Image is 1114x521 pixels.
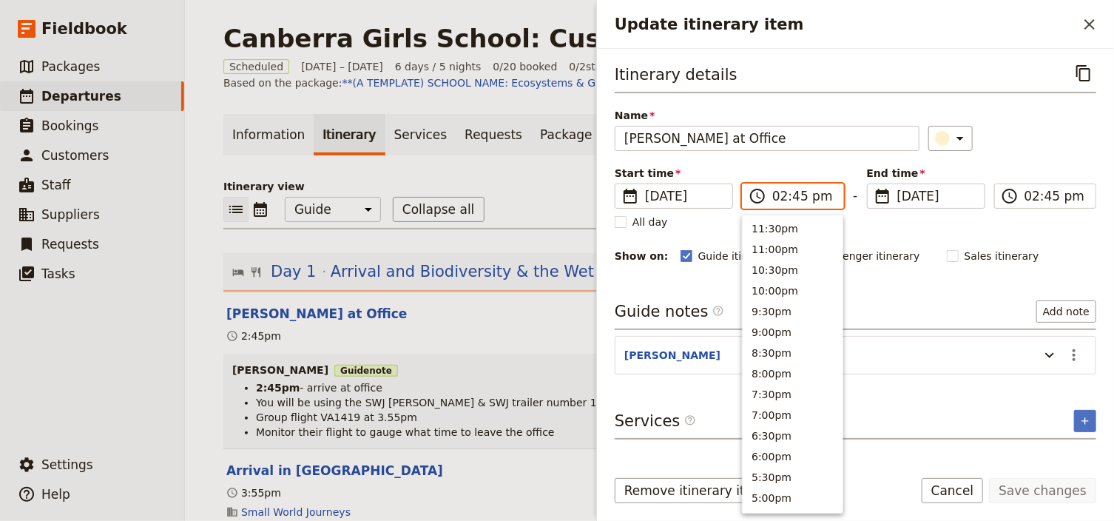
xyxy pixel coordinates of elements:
a: Package options [531,114,651,155]
button: Add note [1036,300,1096,323]
button: 9:30pm [743,301,843,322]
span: Day 1 [271,260,317,283]
button: Actions [1061,343,1087,368]
h3: Guide notes [615,300,724,323]
span: Fieldbook [41,18,127,40]
span: ​ [684,414,696,432]
span: [DATE] [897,187,976,205]
span: ​ [874,187,891,205]
button: Edit this itinerary item [226,462,443,480]
span: 0 / 2 staff assigned [570,59,658,74]
span: Help [41,487,70,502]
span: ​ [684,414,696,426]
button: Edit this itinerary item [226,305,408,323]
button: 9:00pm [743,322,843,343]
span: Guide note [334,365,398,377]
span: Sales itinerary [965,249,1039,263]
span: Name [615,108,919,123]
a: Small World Journeys [241,505,351,520]
span: ​ [712,305,724,323]
h3: Services [615,410,696,432]
div: 2:45pm [226,329,281,343]
span: ​ [621,187,639,205]
span: Settings [41,457,93,472]
span: Guide itinerary [698,249,776,263]
button: ​ [928,126,973,151]
a: Requests [456,114,531,155]
span: - arrive at office [300,382,382,394]
input: Name [615,126,919,151]
button: Save changes [989,478,1096,503]
a: Services [385,114,456,155]
button: 10:30pm [743,260,843,280]
input: ​ [772,187,834,205]
div: Show on: [615,249,669,263]
h3: [PERSON_NAME] [232,363,1067,377]
a: Itinerary [314,114,385,155]
span: All day [632,215,668,229]
a: **(A TEMPLATE) SCHOOL NAME: Ecosystems & Global Biodiversity: Reefs YEAR** [342,77,760,89]
span: Bookings [41,118,98,133]
span: ​ [1001,187,1019,205]
a: Information [223,114,314,155]
span: Arrival and Biodiversity & the Wet Tropics Presentation [331,260,755,283]
span: Customers [41,148,109,163]
input: ​ [1024,187,1087,205]
span: Scheduled [223,59,289,74]
span: Monitor their flight to gauge what time to leave the office [256,426,555,438]
span: Requests [41,237,99,252]
button: 10:00pm [743,280,843,301]
button: 7:30pm [743,384,843,405]
span: Passenger itinerary [820,249,919,263]
span: Packages [41,59,100,74]
h1: Canberra Girls School: Custom Trip [223,24,718,53]
span: Group flight VA1419 at 3.55pm [256,411,417,423]
button: List view [223,197,249,222]
span: [DATE] [645,187,723,205]
h2: Update itinerary item [615,13,1077,36]
button: 6:00pm [743,446,843,467]
span: ​ [749,187,766,205]
h3: Itinerary details [615,64,737,86]
button: 11:30pm [743,218,843,239]
button: Collapse all [393,197,485,222]
button: Copy itinerary item [1071,61,1096,86]
span: Staff [41,178,71,192]
button: Add service inclusion [1074,410,1096,432]
strong: 2:45pm [256,382,300,394]
button: Edit day information [232,260,840,283]
span: Suppliers [41,207,100,222]
button: 8:00pm [743,363,843,384]
span: 0/20 booked [493,59,558,74]
p: Itinerary view [223,179,1076,194]
button: 11:00pm [743,239,843,260]
span: 6 days / 5 nights [395,59,482,74]
span: [DATE] – [DATE] [301,59,383,74]
button: Calendar view [249,197,273,222]
span: Based on the package: [223,75,760,90]
span: End time [867,166,985,181]
span: - [853,186,857,209]
span: You will be using the SWJ [PERSON_NAME] & SWJ trailer number 1 (you will need to attach the trail... [256,397,837,409]
button: 5:30pm [743,467,843,488]
div: 3:55pm [226,485,281,500]
span: Departures [41,89,121,104]
div: ​ [936,130,969,147]
button: Close drawer [1077,12,1102,37]
button: 6:30pm [743,426,843,446]
button: Cancel [922,478,984,503]
button: 5:00pm [743,488,843,508]
span: Tasks [41,266,75,281]
span: Start time [615,166,733,181]
button: [PERSON_NAME] [624,348,720,363]
button: 8:30pm [743,343,843,363]
button: Remove itinerary item [615,478,774,503]
span: ​ [712,305,724,317]
button: 7:00pm [743,405,843,426]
